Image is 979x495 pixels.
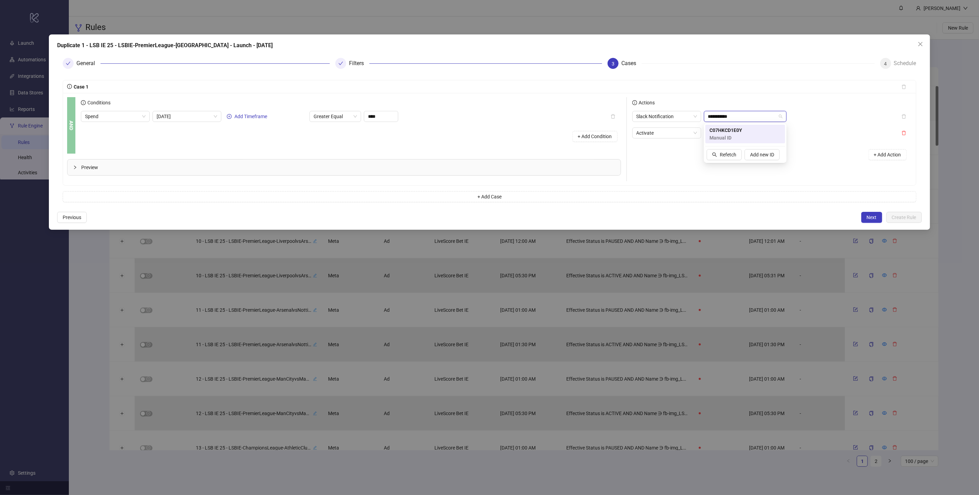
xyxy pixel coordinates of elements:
button: Refetch [707,149,742,160]
button: delete [605,111,621,122]
span: + Add Condition [578,134,612,139]
span: check [338,61,343,66]
button: Add new ID [745,149,780,160]
button: + Add Case [63,191,916,202]
button: Add Timeframe [224,112,270,121]
div: C07HKCD1E0Y [705,125,785,143]
div: Filters [349,58,369,69]
span: check [66,61,71,66]
span: + Add Case [477,194,502,199]
button: + Add Action [869,149,907,160]
button: Previous [57,212,87,223]
span: Conditions [86,100,110,105]
div: Cases [621,58,642,69]
span: Actions [637,100,655,105]
span: Manual ID [709,134,742,142]
span: C07HKCD1E0Y [709,126,742,134]
span: plus-circle [227,114,232,119]
span: Slack Notification [636,111,697,122]
span: Preview [81,164,615,171]
span: info-circle [67,84,72,89]
span: Today [157,111,217,122]
span: collapsed [73,165,77,169]
span: Case 1 [72,84,88,90]
span: Spend [85,111,146,122]
span: 3 [612,61,614,66]
span: close [918,41,923,47]
div: Schedule [894,58,916,69]
span: info-circle [632,100,637,105]
span: Next [867,215,877,220]
button: delete [896,127,912,138]
span: Greater Equal [314,111,357,122]
span: delete [902,131,906,135]
button: Next [861,212,882,223]
span: Add Timeframe [234,114,267,119]
button: Create Rule [886,212,922,223]
div: General [76,58,101,69]
div: Duplicate 1 - LSB IE 25 - LSBIE-PremierLeague-[GEOGRAPHIC_DATA] - Launch - [DATE] [57,41,922,50]
button: delete [896,111,912,122]
span: Add new ID [750,152,774,157]
span: + Add Action [874,152,901,157]
span: search [712,152,717,157]
button: Close [915,39,926,50]
button: + Add Condition [572,131,618,142]
span: Previous [63,215,81,220]
span: Activate [636,128,697,138]
span: 4 [884,61,887,66]
span: info-circle [81,100,86,105]
div: Preview [67,159,620,175]
b: AND [67,121,75,130]
button: delete [896,81,912,92]
span: Refetch [720,152,736,157]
